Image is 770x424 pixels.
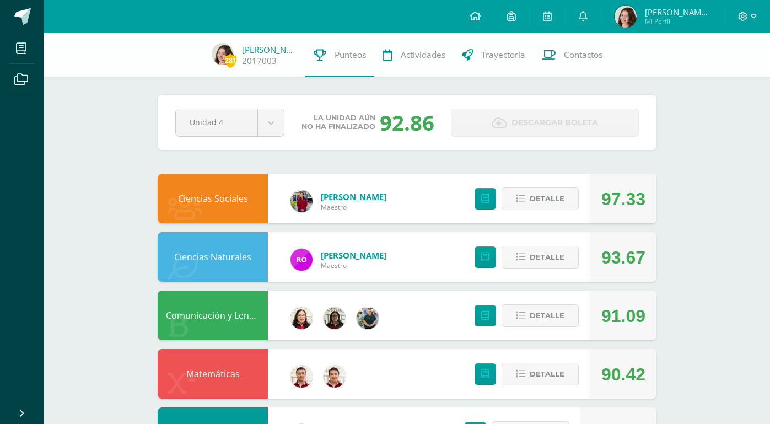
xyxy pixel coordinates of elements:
button: Detalle [502,246,579,269]
button: Detalle [502,363,579,385]
span: Descargar boleta [511,109,598,136]
a: Unidad 4 [176,109,284,136]
div: Comunicación y Lenguaje [158,291,268,340]
img: 8967023db232ea363fa53c906190b046.png [290,366,313,388]
img: e1f0730b59be0d440f55fb027c9eff26.png [290,190,313,212]
span: Unidad 4 [190,109,244,135]
div: 92.86 [380,108,434,137]
a: Trayectoria [454,33,534,77]
span: Maestro [321,261,386,270]
div: Matemáticas [158,349,268,399]
div: 90.42 [601,350,645,399]
span: Actividades [401,49,445,61]
span: Maestro [321,202,386,212]
img: 08228f36aa425246ac1f75ab91e507c5.png [290,249,313,271]
img: 1a71cc66965339cc0abbab4861a6ffdf.png [212,43,234,65]
a: Actividades [374,33,454,77]
a: [PERSON_NAME] [321,191,386,202]
div: 91.09 [601,291,645,341]
div: 97.33 [601,174,645,224]
img: c6b4b3f06f981deac34ce0a071b61492.png [290,307,313,329]
img: 1a71cc66965339cc0abbab4861a6ffdf.png [615,6,637,28]
div: Ciencias Sociales [158,174,268,223]
span: Mi Perfil [645,17,711,26]
div: Ciencias Naturales [158,232,268,282]
span: Trayectoria [481,49,525,61]
span: [PERSON_NAME] [PERSON_NAME] [645,7,711,18]
a: Punteos [305,33,374,77]
span: Detalle [530,247,564,267]
span: Punteos [335,49,366,61]
span: Contactos [564,49,602,61]
img: d3b263647c2d686994e508e2c9b90e59.png [357,307,379,329]
div: 93.67 [601,233,645,282]
button: Detalle [502,304,579,327]
a: [PERSON_NAME] [242,44,297,55]
span: Detalle [530,189,564,209]
img: 76b79572e868f347d82537b4f7bc2cf5.png [324,366,346,388]
img: c64be9d0b6a0f58b034d7201874f2d94.png [324,307,346,329]
a: [PERSON_NAME] [321,250,386,261]
span: Detalle [530,364,564,384]
span: La unidad aún no ha finalizado [301,114,375,131]
a: Contactos [534,33,611,77]
span: Detalle [530,305,564,326]
a: 2017003 [242,55,277,67]
span: 281 [224,53,236,67]
button: Detalle [502,187,579,210]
